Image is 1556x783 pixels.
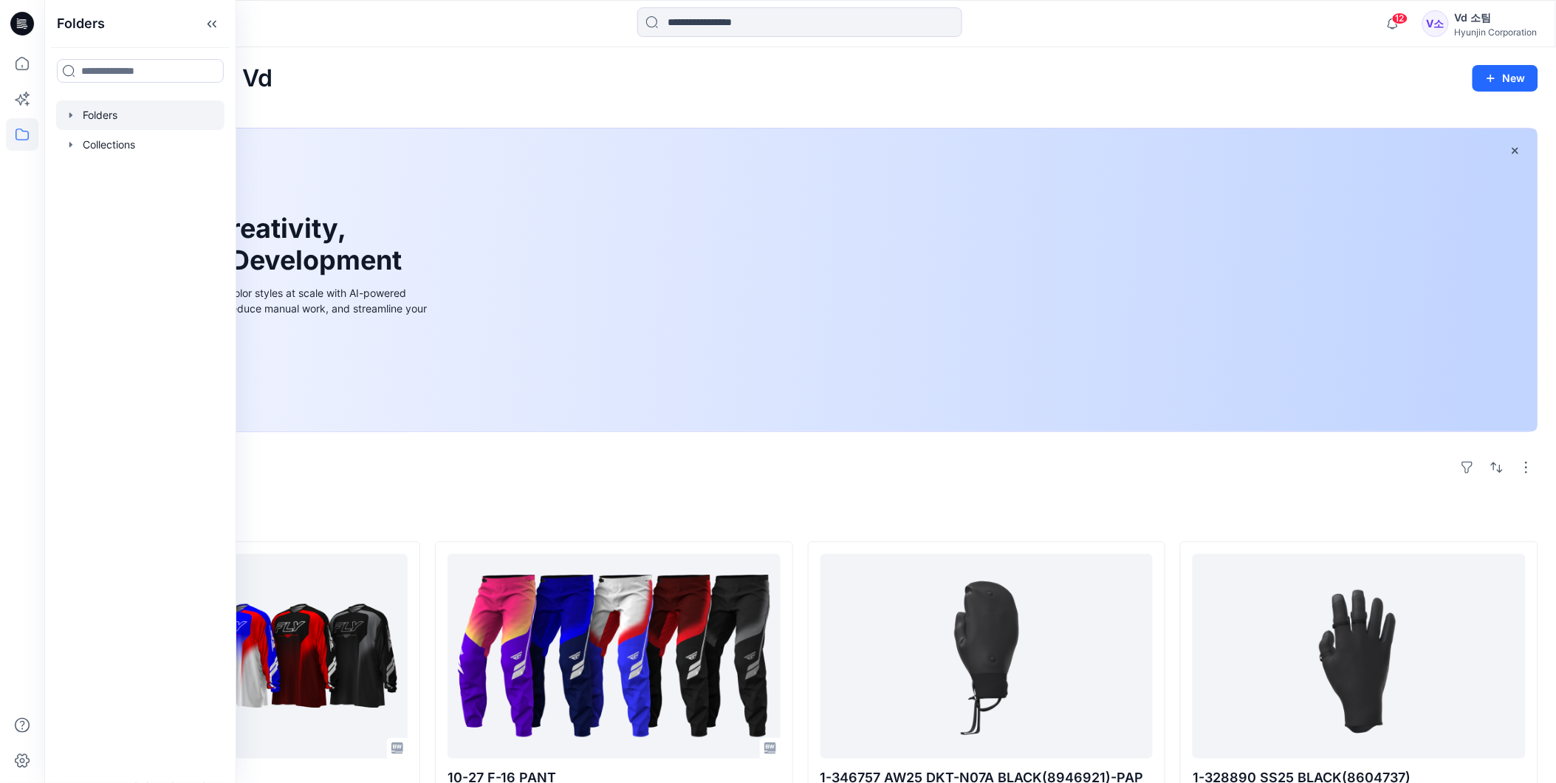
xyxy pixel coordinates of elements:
a: Discover more [98,349,431,379]
div: V소 [1422,10,1449,37]
h4: Styles [62,509,1538,527]
div: Vd 소팀 [1455,9,1538,27]
div: Explore ideas faster and recolor styles at scale with AI-powered tools that boost creativity, red... [98,285,431,332]
a: 11-27 F-16 JERSEY-5XL [75,554,408,759]
button: New [1473,65,1538,92]
a: 10-27 F-16 PANT [448,554,781,759]
a: 1-346757 AW25 DKT-N07A BLACK(8946921)-PAP [820,554,1154,759]
h1: Unleash Creativity, Speed Up Development [98,213,408,276]
div: Hyunjin Corporation [1455,27,1538,38]
a: 1-328890 SS25 BLACK(8604737) [1193,554,1526,759]
span: 12 [1392,13,1408,24]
